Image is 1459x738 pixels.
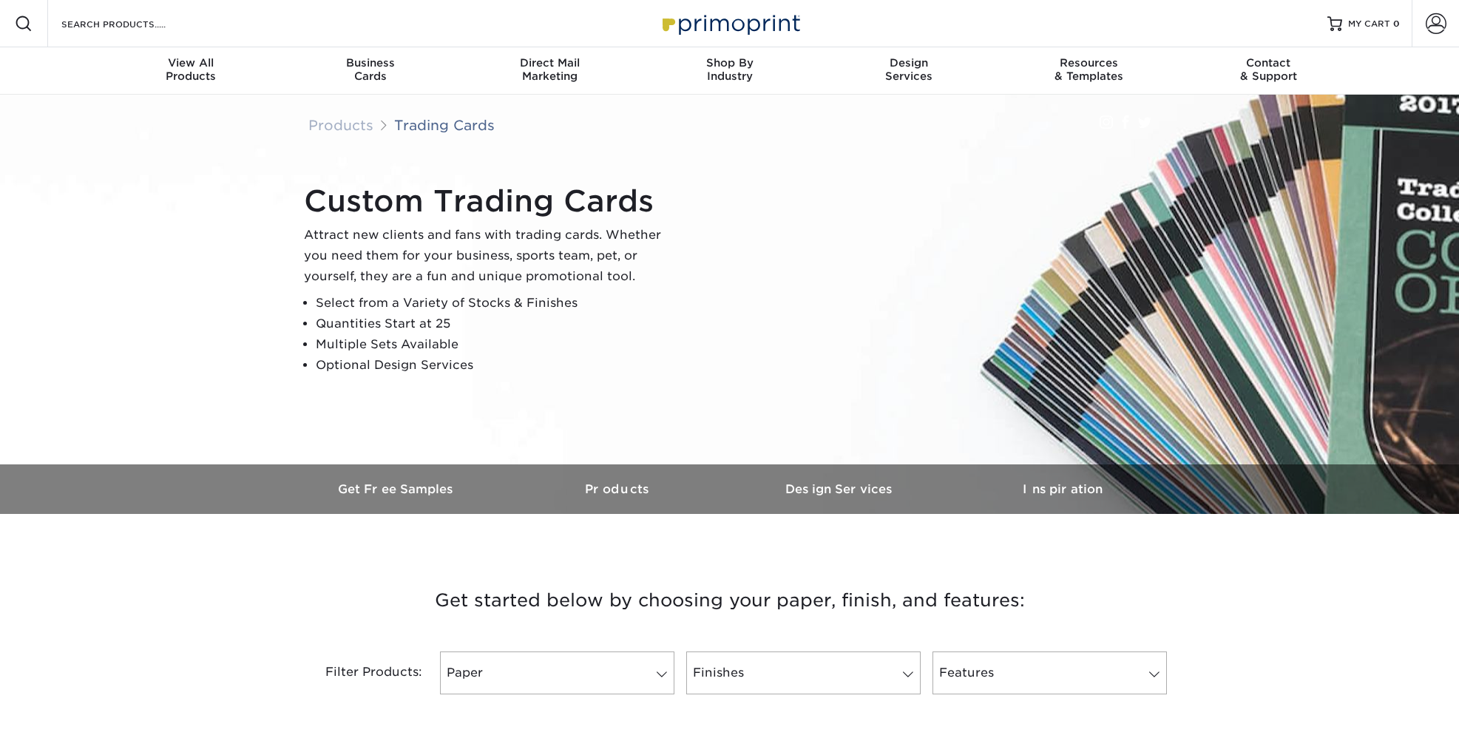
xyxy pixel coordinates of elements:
[640,47,819,95] a: Shop ByIndustry
[297,567,1162,634] h3: Get started below by choosing your paper, finish, and features:
[101,47,281,95] a: View AllProducts
[999,56,1179,70] span: Resources
[952,464,1174,514] a: Inspiration
[819,47,999,95] a: DesignServices
[101,56,281,70] span: View All
[656,7,804,39] img: Primoprint
[460,56,640,70] span: Direct Mail
[286,482,508,496] h3: Get Free Samples
[730,482,952,496] h3: Design Services
[1393,18,1400,29] span: 0
[640,56,819,70] span: Shop By
[316,355,674,376] li: Optional Design Services
[460,56,640,83] div: Marketing
[440,651,674,694] a: Paper
[60,15,204,33] input: SEARCH PRODUCTS.....
[304,183,674,219] h1: Custom Trading Cards
[308,117,373,133] a: Products
[394,117,495,133] a: Trading Cards
[316,334,674,355] li: Multiple Sets Available
[316,314,674,334] li: Quantities Start at 25
[508,464,730,514] a: Products
[640,56,819,83] div: Industry
[286,464,508,514] a: Get Free Samples
[1348,18,1390,30] span: MY CART
[280,56,460,83] div: Cards
[999,56,1179,83] div: & Templates
[316,293,674,314] li: Select from a Variety of Stocks & Finishes
[952,482,1174,496] h3: Inspiration
[280,47,460,95] a: BusinessCards
[1179,47,1358,95] a: Contact& Support
[686,651,921,694] a: Finishes
[1179,56,1358,83] div: & Support
[508,482,730,496] h3: Products
[730,464,952,514] a: Design Services
[460,47,640,95] a: Direct MailMarketing
[101,56,281,83] div: Products
[1179,56,1358,70] span: Contact
[932,651,1167,694] a: Features
[819,56,999,70] span: Design
[304,225,674,287] p: Attract new clients and fans with trading cards. Whether you need them for your business, sports ...
[999,47,1179,95] a: Resources& Templates
[286,651,434,694] div: Filter Products:
[819,56,999,83] div: Services
[280,56,460,70] span: Business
